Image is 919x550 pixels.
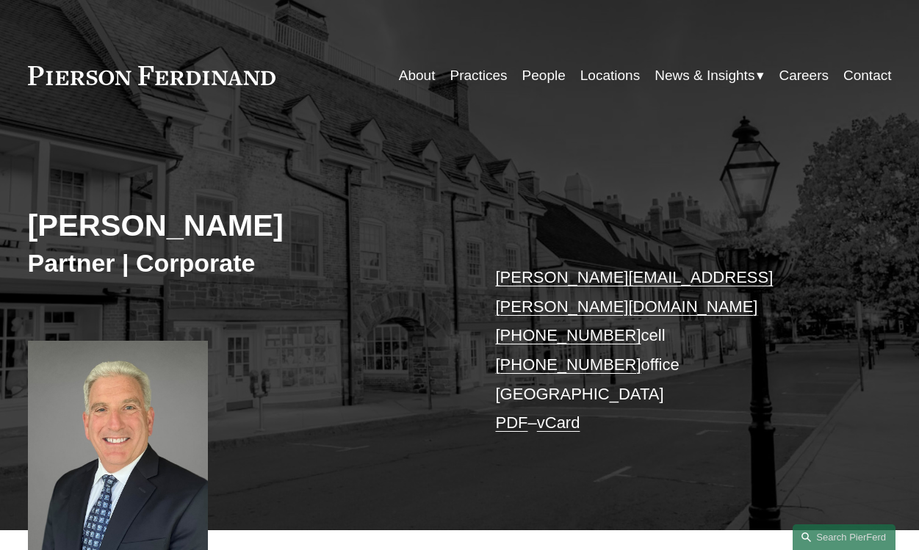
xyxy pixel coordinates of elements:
p: cell office [GEOGRAPHIC_DATA] – [496,263,856,438]
a: Contact [843,62,891,90]
a: Search this site [793,524,895,550]
a: vCard [537,413,580,432]
a: [PERSON_NAME][EMAIL_ADDRESS][PERSON_NAME][DOMAIN_NAME] [496,268,774,316]
a: [PHONE_NUMBER] [496,355,641,374]
a: Practices [450,62,507,90]
a: PDF [496,413,528,432]
a: Locations [580,62,640,90]
a: folder dropdown [655,62,764,90]
h3: Partner | Corporate [28,247,460,278]
a: Careers [779,62,829,90]
h2: [PERSON_NAME] [28,207,460,244]
a: [PHONE_NUMBER] [496,326,641,344]
a: People [522,62,566,90]
a: About [399,62,436,90]
span: News & Insights [655,63,754,88]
